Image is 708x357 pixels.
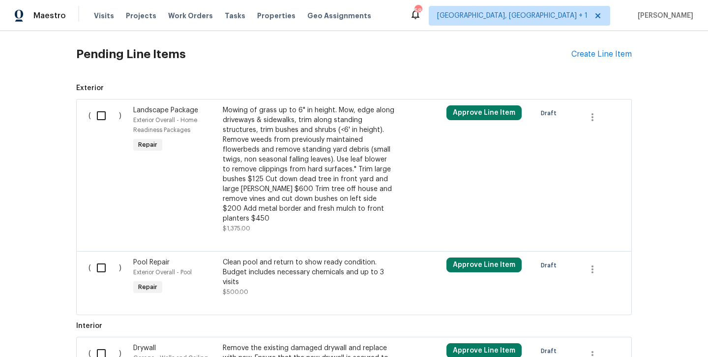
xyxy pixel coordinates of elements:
[133,269,192,275] span: Exterior Overall - Pool
[86,102,130,236] div: ( )
[446,258,522,272] button: Approve Line Item
[33,11,66,21] span: Maestro
[223,289,248,295] span: $500.00
[223,105,396,224] div: Mowing of grass up to 6" in height. Mow, edge along driveways & sidewalks, trim along standing st...
[133,259,170,266] span: Pool Repair
[134,282,161,292] span: Repair
[126,11,156,21] span: Projects
[225,12,245,19] span: Tasks
[541,346,560,356] span: Draft
[571,50,632,59] div: Create Line Item
[133,345,156,352] span: Drywall
[76,83,632,93] span: Exterior
[257,11,295,21] span: Properties
[76,321,632,331] span: Interior
[76,32,571,77] h2: Pending Line Items
[541,260,560,270] span: Draft
[223,258,396,287] div: Clean pool and return to show ready condition. Budget includes necessary chemicals and up to 3 vi...
[86,255,130,300] div: ( )
[133,117,197,133] span: Exterior Overall - Home Readiness Packages
[94,11,114,21] span: Visits
[634,11,693,21] span: [PERSON_NAME]
[437,11,588,21] span: [GEOGRAPHIC_DATA], [GEOGRAPHIC_DATA] + 1
[223,226,250,231] span: $1,375.00
[133,107,198,114] span: Landscape Package
[446,105,522,120] button: Approve Line Item
[168,11,213,21] span: Work Orders
[541,108,560,118] span: Draft
[414,6,421,16] div: 58
[134,140,161,150] span: Repair
[307,11,371,21] span: Geo Assignments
